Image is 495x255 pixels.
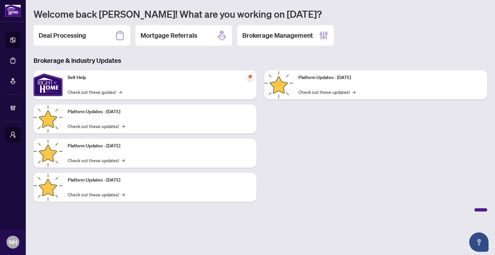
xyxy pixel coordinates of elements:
[469,232,489,252] button: Open asap
[242,31,313,40] h2: Brokerage Management
[9,238,17,247] span: NH
[264,70,293,99] img: Platform Updates - June 23, 2025
[10,132,16,138] span: user-switch
[246,73,254,81] span: pushpin
[34,173,63,202] img: Platform Updates - July 8, 2025
[34,104,63,133] img: Platform Updates - September 16, 2025
[68,142,251,150] p: Platform Updates - [DATE]
[121,157,125,164] span: →
[298,88,355,95] a: Check out these updates!→
[68,88,122,95] a: Check out these guides!→
[68,177,251,184] p: Platform Updates - [DATE]
[68,191,125,198] a: Check out these updates!→
[34,8,487,20] h1: Welcome back [PERSON_NAME]! What are you working on [DATE]?
[34,56,487,65] h3: Brokerage & Industry Updates
[68,157,125,164] a: Check out these updates!→
[34,139,63,168] img: Platform Updates - July 21, 2025
[121,191,125,198] span: →
[68,108,251,115] p: Platform Updates - [DATE]
[141,31,197,40] h2: Mortgage Referrals
[121,123,125,130] span: →
[39,31,86,40] h2: Deal Processing
[352,88,355,95] span: →
[68,123,125,130] a: Check out these updates!→
[34,70,63,99] img: Self-Help
[298,74,482,81] p: Platform Updates - [DATE]
[119,88,122,95] span: →
[68,74,251,81] p: Self-Help
[5,5,21,17] img: logo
